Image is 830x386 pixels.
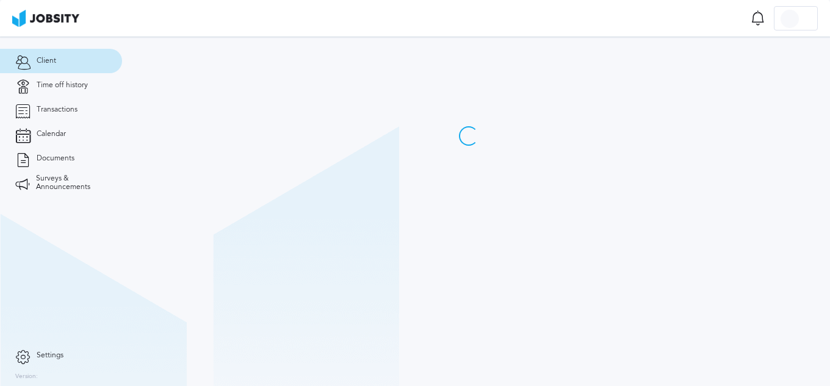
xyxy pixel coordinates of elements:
span: Settings [37,351,63,360]
span: Transactions [37,105,78,114]
span: Client [37,57,56,65]
span: Documents [37,154,74,163]
span: Calendar [37,130,66,138]
img: ab4bad089aa723f57921c736e9817d99.png [12,10,79,27]
label: Version: [15,373,38,381]
span: Time off history [37,81,88,90]
span: Surveys & Announcements [36,174,107,191]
